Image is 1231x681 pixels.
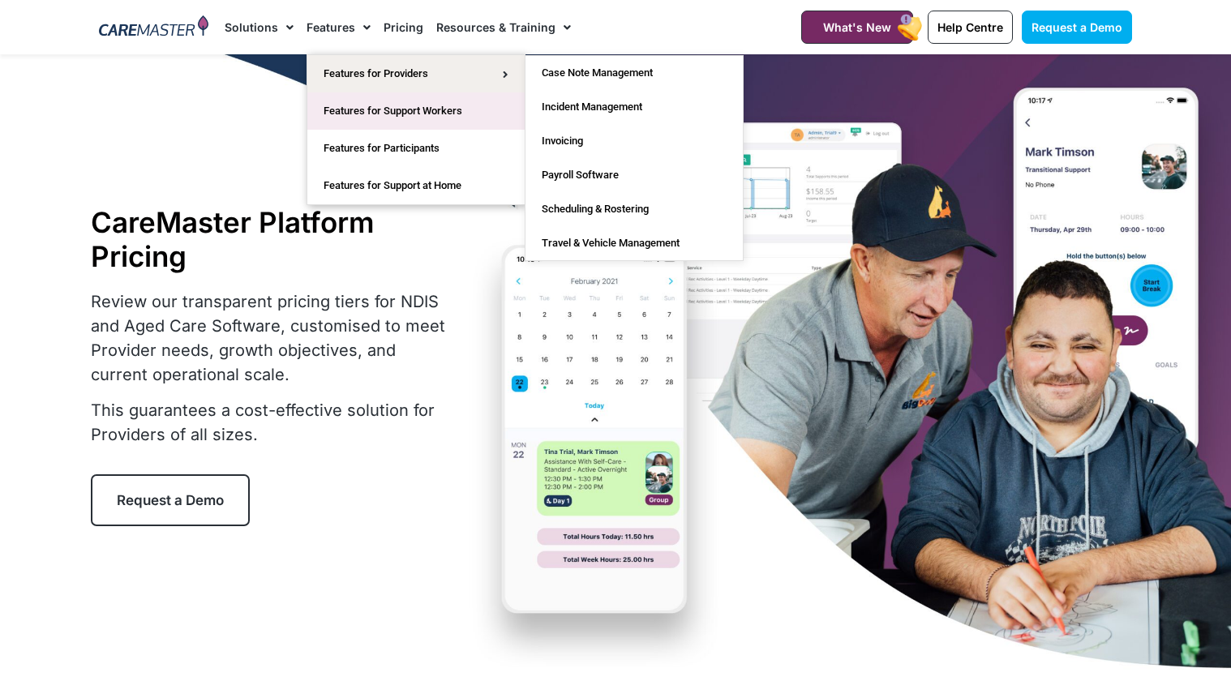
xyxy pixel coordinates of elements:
a: Request a Demo [1022,11,1132,44]
a: Invoicing [525,124,743,158]
ul: Features [307,54,525,205]
span: Request a Demo [1032,20,1122,34]
a: Features for Support Workers [307,92,525,130]
a: Payroll Software [525,158,743,192]
a: Features for Support at Home [307,167,525,204]
a: Features for Providers [307,55,525,92]
img: CareMaster Logo [99,15,208,40]
span: Request a Demo [117,492,224,508]
a: Request a Demo [91,474,250,526]
a: Incident Management [525,90,743,124]
a: Features for Participants [307,130,525,167]
span: Help Centre [937,20,1003,34]
h1: CareMaster Platform Pricing [91,205,456,273]
p: This guarantees a cost-effective solution for Providers of all sizes. [91,398,456,447]
a: What's New [801,11,913,44]
a: Case Note Management [525,56,743,90]
span: What's New [823,20,891,34]
a: Scheduling & Rostering [525,192,743,226]
a: Travel & Vehicle Management [525,226,743,260]
p: Review our transparent pricing tiers for NDIS and Aged Care Software, customised to meet Provider... [91,289,456,387]
a: Help Centre [928,11,1013,44]
ul: Features for Providers [525,55,744,261]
